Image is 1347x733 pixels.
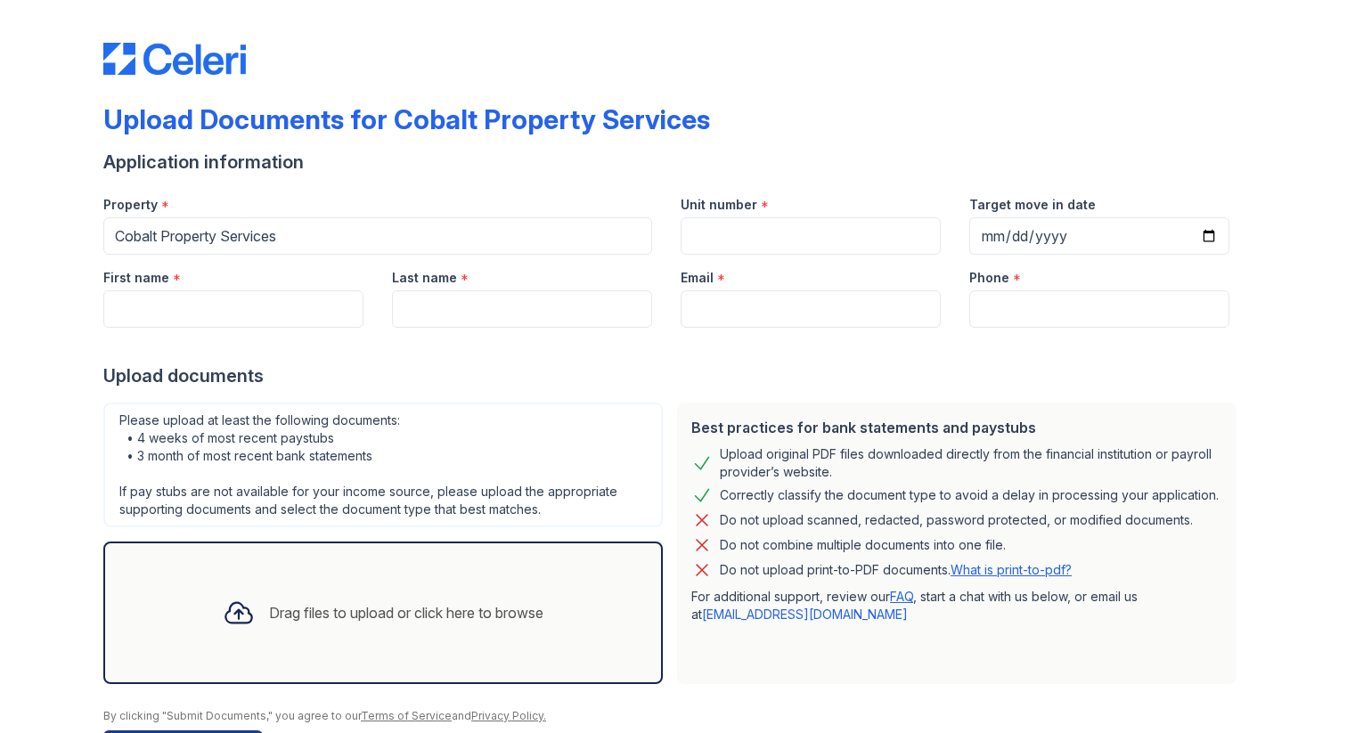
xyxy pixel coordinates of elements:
label: Target move in date [969,196,1096,214]
div: By clicking "Submit Documents," you agree to our and [103,709,1244,723]
a: Terms of Service [361,709,452,722]
a: [EMAIL_ADDRESS][DOMAIN_NAME] [702,607,908,622]
img: CE_Logo_Blue-a8612792a0a2168367f1c8372b55b34899dd931a85d93a1a3d3e32e68fde9ad4.png [103,43,246,75]
label: Phone [969,269,1009,287]
div: Upload Documents for Cobalt Property Services [103,103,710,135]
a: Privacy Policy. [471,709,546,722]
div: Drag files to upload or click here to browse [269,602,543,623]
div: Upload original PDF files downloaded directly from the financial institution or payroll provider’... [720,445,1222,481]
div: Please upload at least the following documents: • 4 weeks of most recent paystubs • 3 month of mo... [103,403,663,527]
p: For additional support, review our , start a chat with us below, or email us at [691,588,1222,623]
label: First name [103,269,169,287]
p: Do not upload print-to-PDF documents. [720,561,1072,579]
label: Property [103,196,158,214]
div: Do not upload scanned, redacted, password protected, or modified documents. [720,509,1193,531]
a: What is print-to-pdf? [951,562,1072,577]
label: Last name [392,269,457,287]
div: Correctly classify the document type to avoid a delay in processing your application. [720,485,1219,506]
div: Upload documents [103,363,1244,388]
div: Application information [103,150,1244,175]
div: Do not combine multiple documents into one file. [720,534,1006,556]
label: Email [681,269,714,287]
label: Unit number [681,196,757,214]
div: Best practices for bank statements and paystubs [691,417,1222,438]
a: FAQ [890,589,913,604]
